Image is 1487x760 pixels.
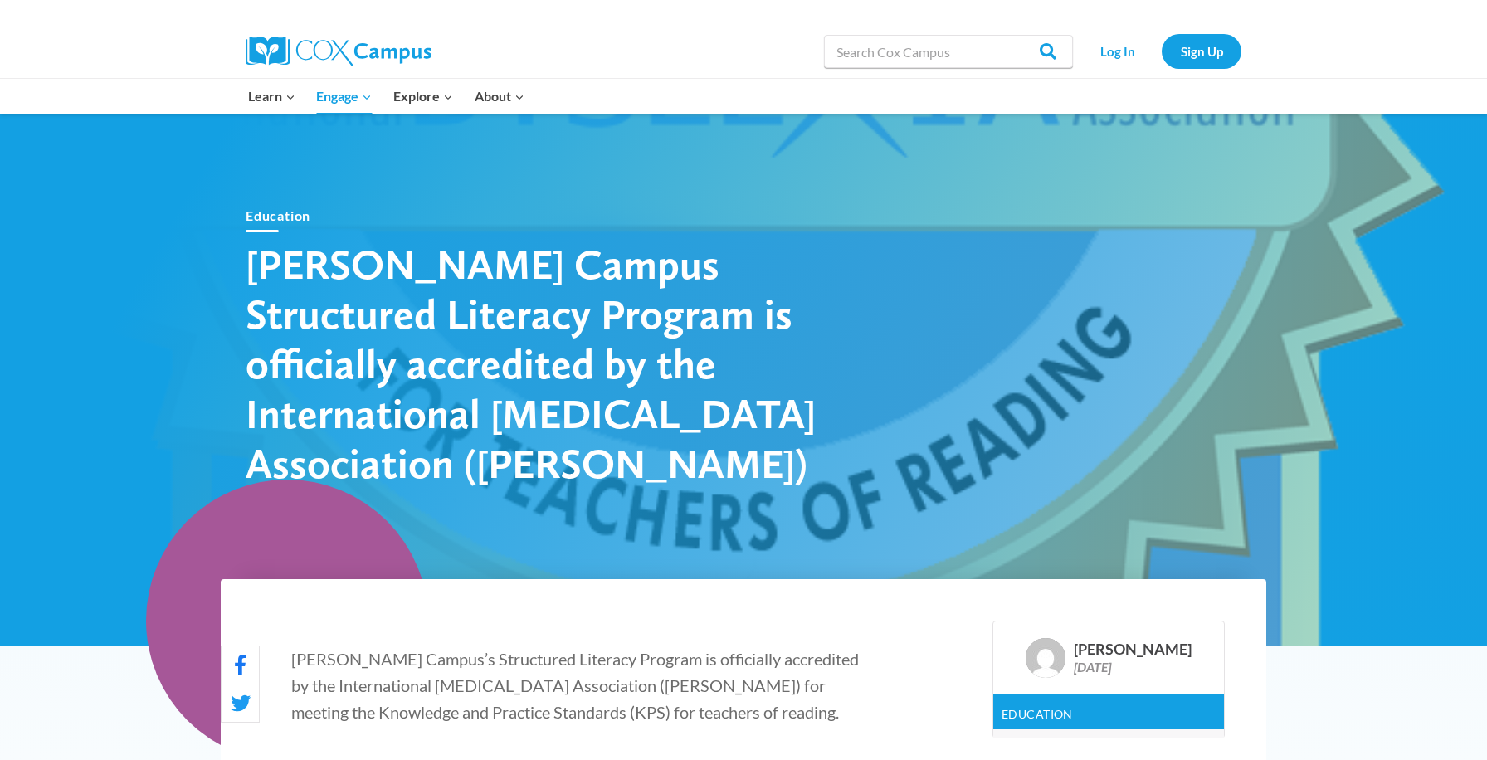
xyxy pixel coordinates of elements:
div: [PERSON_NAME] [1074,641,1192,659]
input: Search Cox Campus [824,35,1073,68]
span: Explore [393,85,453,107]
h1: [PERSON_NAME] Campus Structured Literacy Program is officially accredited by the International [M... [246,239,826,488]
a: Log In [1081,34,1153,68]
a: Education [246,207,310,223]
a: Education [1002,707,1073,721]
a: Sign Up [1162,34,1241,68]
span: [PERSON_NAME] Campus’s Structured Literacy Program is officially accredited by the International ... [291,649,859,722]
nav: Primary Navigation [237,79,534,114]
span: About [475,85,524,107]
div: [DATE] [1074,659,1192,675]
img: Cox Campus [246,37,431,66]
nav: Secondary Navigation [1081,34,1241,68]
span: Engage [316,85,372,107]
span: Learn [248,85,295,107]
